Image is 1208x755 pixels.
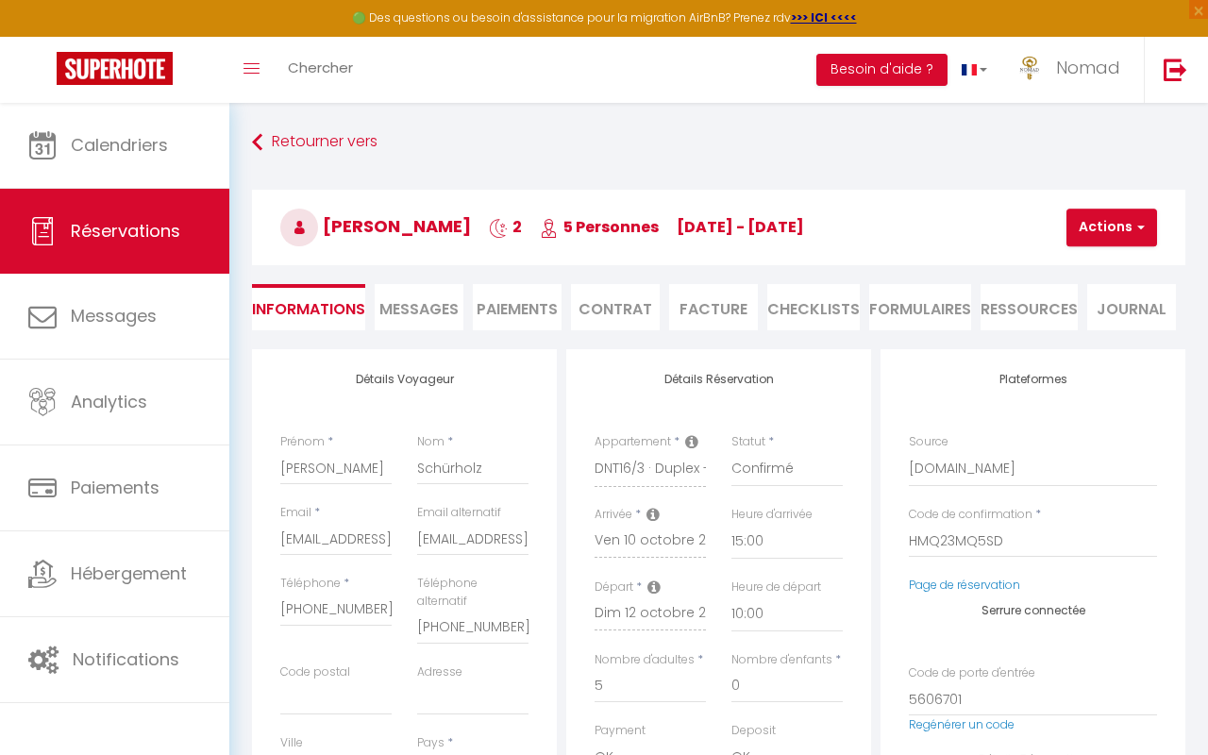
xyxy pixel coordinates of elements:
h4: Plateformes [909,373,1157,386]
span: Chercher [288,58,353,77]
h4: Serrure connectée [909,604,1157,617]
a: ... Nomad [1001,37,1144,103]
a: Retourner vers [252,126,1185,159]
label: Email [280,504,311,522]
label: Adresse [417,663,462,681]
label: Pays [417,734,445,752]
label: Payment [595,722,646,740]
span: Nomad [1056,56,1120,79]
label: Nombre d'adultes [595,651,695,669]
span: [PERSON_NAME] [280,214,471,238]
img: logout [1164,58,1187,81]
span: Réservations [71,219,180,243]
label: Code de porte d'entrée [909,664,1035,682]
span: Messages [71,304,157,327]
label: Départ [595,579,633,596]
a: Chercher [274,37,367,103]
label: Arrivée [595,506,632,524]
span: Paiements [71,476,159,499]
label: Téléphone alternatif [417,575,528,611]
li: FORMULAIRES [869,284,971,330]
a: Regénérer un code [909,716,1015,732]
label: Téléphone [280,575,341,593]
span: Calendriers [71,133,168,157]
h4: Détails Voyageur [280,373,528,386]
label: Heure d'arrivée [731,506,813,524]
img: Super Booking [57,52,173,85]
label: Statut [731,433,765,451]
label: Prénom [280,433,325,451]
label: Email alternatif [417,504,501,522]
span: Messages [379,298,459,320]
img: ... [1015,54,1044,82]
label: Appartement [595,433,671,451]
label: Code de confirmation [909,506,1032,524]
label: Source [909,433,948,451]
span: Hébergement [71,562,187,585]
li: CHECKLISTS [767,284,860,330]
li: Ressources [981,284,1078,330]
label: Code postal [280,663,350,681]
li: Facture [669,284,758,330]
label: Nom [417,433,445,451]
label: Nombre d'enfants [731,651,832,669]
a: >>> ICI <<<< [791,9,857,25]
a: Page de réservation [909,577,1020,593]
span: 5 Personnes [540,216,659,238]
span: [DATE] - [DATE] [677,216,804,238]
span: Notifications [73,647,179,671]
label: Deposit [731,722,776,740]
label: Ville [280,734,303,752]
li: Journal [1087,284,1176,330]
label: Heure de départ [731,579,821,596]
h4: Détails Réservation [595,373,843,386]
span: 2 [489,216,522,238]
li: Contrat [571,284,660,330]
button: Besoin d'aide ? [816,54,948,86]
button: Actions [1066,209,1157,246]
span: Analytics [71,390,147,413]
li: Informations [252,284,365,330]
li: Paiements [473,284,562,330]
